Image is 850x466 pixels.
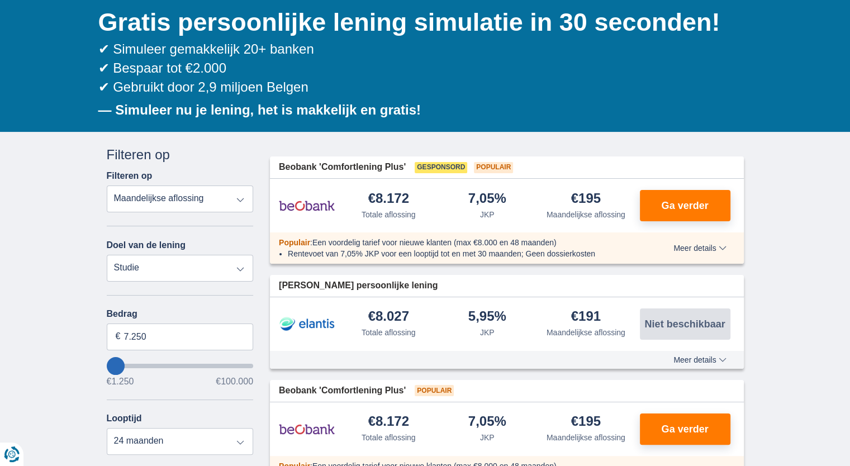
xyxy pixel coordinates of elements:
[547,209,625,220] div: Maandelijkse aflossing
[362,432,416,443] div: Totale aflossing
[279,161,406,174] span: Beobank 'Comfortlening Plus'
[368,415,409,430] div: €8.172
[640,190,730,221] button: Ga verder
[216,377,253,386] span: €100.000
[480,209,495,220] div: JKP
[362,327,416,338] div: Totale aflossing
[571,192,601,207] div: €195
[480,327,495,338] div: JKP
[107,145,254,164] div: Filteren op
[279,279,438,292] span: [PERSON_NAME] persoonlijke lening
[547,327,625,338] div: Maandelijkse aflossing
[468,415,506,430] div: 7,05%
[368,310,409,325] div: €8.027
[474,162,513,173] span: Populair
[673,244,726,252] span: Meer details
[640,308,730,340] button: Niet beschikbaar
[362,209,416,220] div: Totale aflossing
[415,385,454,396] span: Populair
[468,310,506,325] div: 5,95%
[661,424,708,434] span: Ga verder
[571,415,601,430] div: €195
[279,192,335,220] img: product.pl.alt Beobank
[279,415,335,443] img: product.pl.alt Beobank
[116,330,121,343] span: €
[98,40,744,97] div: ✔ Simuleer gemakkelijk 20+ banken ✔ Bespaar tot €2.000 ✔ Gebruikt door 2,9 miljoen Belgen
[661,201,708,211] span: Ga verder
[673,356,726,364] span: Meer details
[279,384,406,397] span: Beobank 'Comfortlening Plus'
[644,319,725,329] span: Niet beschikbaar
[571,310,601,325] div: €191
[415,162,467,173] span: Gesponsord
[368,192,409,207] div: €8.172
[107,171,153,181] label: Filteren op
[270,237,642,248] div: :
[480,432,495,443] div: JKP
[98,5,744,40] h1: Gratis persoonlijke lening simulatie in 30 seconden!
[665,244,734,253] button: Meer details
[279,310,335,338] img: product.pl.alt Elantis
[107,309,254,319] label: Bedrag
[107,413,142,424] label: Looptijd
[107,364,254,368] input: wantToBorrow
[640,413,730,445] button: Ga verder
[547,432,625,443] div: Maandelijkse aflossing
[107,240,186,250] label: Doel van de lening
[279,238,310,247] span: Populair
[665,355,734,364] button: Meer details
[468,192,506,207] div: 7,05%
[107,377,134,386] span: €1.250
[98,102,421,117] b: — Simuleer nu je lening, het is makkelijk en gratis!
[288,248,633,259] li: Rentevoet van 7,05% JKP voor een looptijd tot en met 30 maanden; Geen dossierkosten
[312,238,557,247] span: Een voordelig tarief voor nieuwe klanten (max €8.000 en 48 maanden)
